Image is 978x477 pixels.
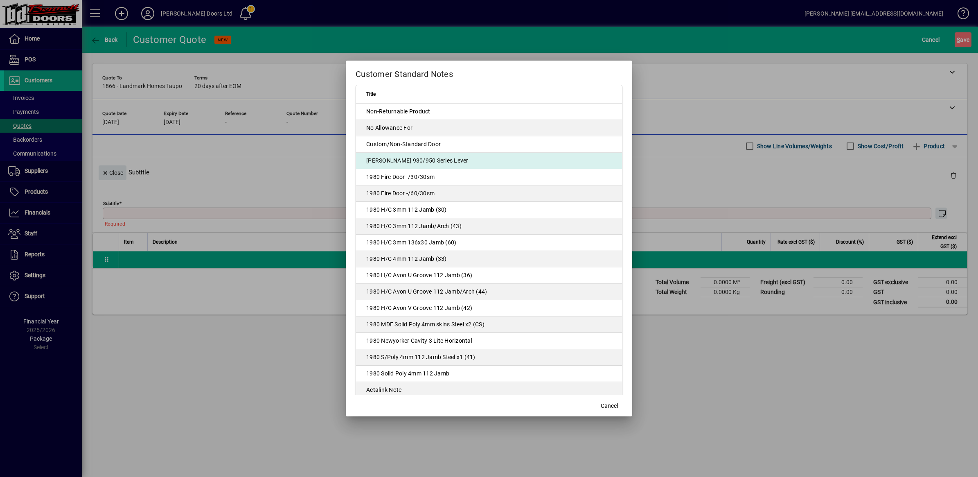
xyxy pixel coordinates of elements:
[346,61,632,84] h2: Customer Standard Notes
[356,218,622,235] td: 1980 H/C 3mm 112 Jamb/Arch (43)
[356,136,622,153] td: Custom/Non-Standard Door
[356,235,622,251] td: 1980 H/C 3mm 136x30 Jamb (60)
[356,120,622,136] td: No Allowance For
[356,349,622,366] td: 1980 S/Poly 4mm 112 Jamb Steel x1 (41)
[356,185,622,202] td: 1980 Fire Door -/60/30sm
[366,90,376,99] span: Title
[356,366,622,382] td: 1980 Solid Poly 4mm 112 Jamb
[356,267,622,284] td: 1980 H/C Avon U Groove 112 Jamb (36)
[356,104,622,120] td: Non-Returnable Product
[356,316,622,333] td: 1980 MDF Solid Poly 4mm skins Steel x2 (CS)
[356,300,622,316] td: 1980 H/C Avon V Groove 112 Jamb (42)
[356,284,622,300] td: 1980 H/C Avon U Groove 112 Jamb/Arch (44)
[596,398,622,413] button: Cancel
[356,153,622,169] td: [PERSON_NAME] 930/950 Series Lever
[356,169,622,185] td: 1980 Fire Door -/30/30sm
[601,402,618,410] span: Cancel
[356,382,622,398] td: Actalink Note
[356,251,622,267] td: 1980 H/C 4mm 112 Jamb (33)
[356,202,622,218] td: 1980 H/C 3mm 112 Jamb (30)
[356,333,622,349] td: 1980 Newyorker Cavity 3 Lite Horizontal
